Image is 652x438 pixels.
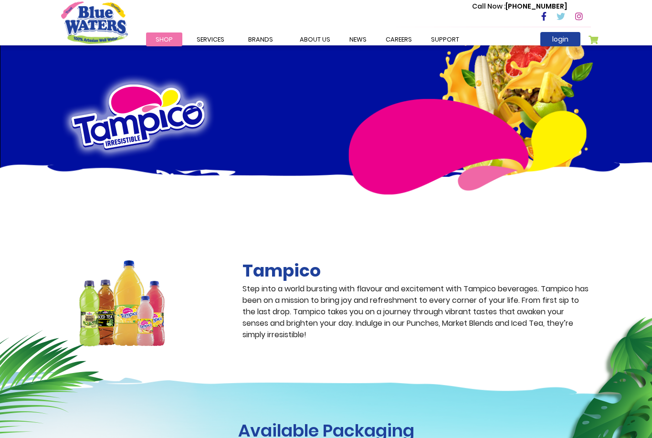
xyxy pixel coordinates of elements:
[197,35,224,44] span: Services
[340,32,376,46] a: News
[156,35,173,44] span: Shop
[61,1,128,43] a: store logo
[540,32,580,46] a: login
[472,1,505,11] span: Call Now :
[290,32,340,46] a: about us
[248,35,273,44] span: Brands
[421,32,469,46] a: support
[242,260,591,281] h2: Tampico
[472,1,567,11] p: [PHONE_NUMBER]
[376,32,421,46] a: careers
[242,283,591,341] p: Step into a world bursting with flavour and excitement with Tampico beverages. Tampico has been o...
